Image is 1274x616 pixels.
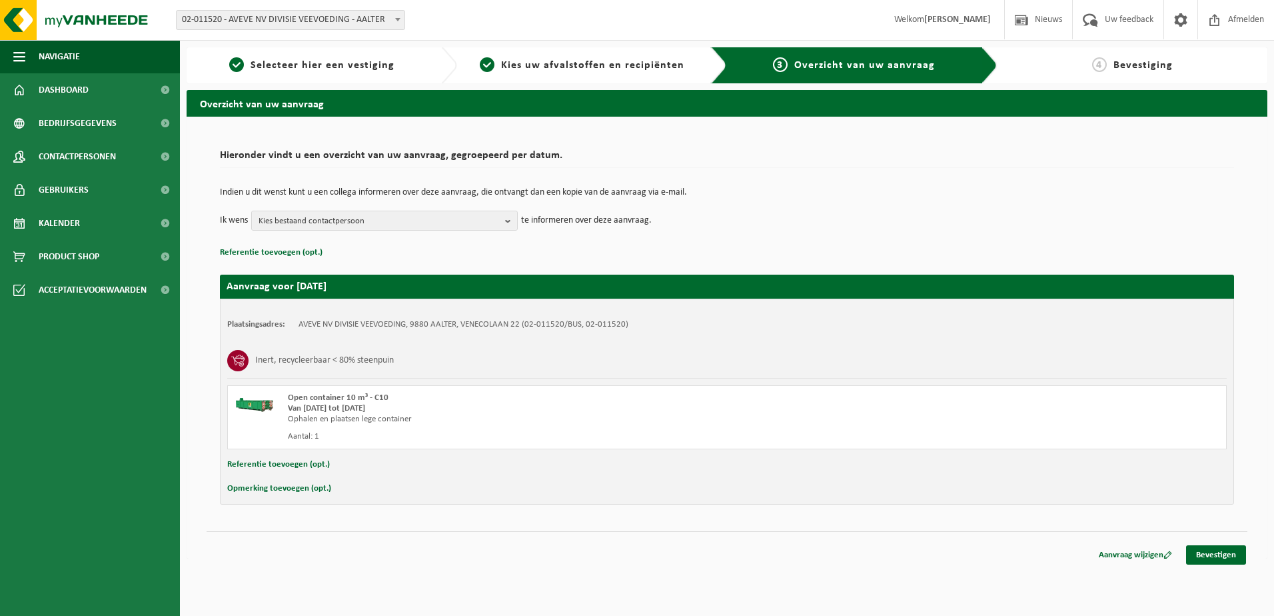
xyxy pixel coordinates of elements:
[299,319,628,330] td: AVEVE NV DIVISIE VEEVOEDING, 9880 AALTER, VENECOLAAN 22 (02-011520/BUS, 02-011520)
[220,150,1234,168] h2: Hieronder vindt u een overzicht van uw aanvraag, gegroepeerd per datum.
[177,11,404,29] span: 02-011520 - AVEVE NV DIVISIE VEEVOEDING - AALTER
[255,350,394,371] h3: Inert, recycleerbaar < 80% steenpuin
[773,57,788,72] span: 3
[227,281,326,292] strong: Aanvraag voor [DATE]
[39,207,80,240] span: Kalender
[288,431,780,442] div: Aantal: 1
[176,10,405,30] span: 02-011520 - AVEVE NV DIVISIE VEEVOEDING - AALTER
[924,15,991,25] strong: [PERSON_NAME]
[39,273,147,307] span: Acceptatievoorwaarden
[288,393,388,402] span: Open container 10 m³ - C10
[220,211,248,231] p: Ik wens
[1186,545,1246,565] a: Bevestigen
[187,90,1267,116] h2: Overzicht van uw aanvraag
[39,107,117,140] span: Bedrijfsgegevens
[1113,60,1173,71] span: Bevestiging
[227,456,330,473] button: Referentie toevoegen (opt.)
[227,320,285,329] strong: Plaatsingsadres:
[39,73,89,107] span: Dashboard
[259,211,500,231] span: Kies bestaand contactpersoon
[1089,545,1182,565] a: Aanvraag wijzigen
[39,140,116,173] span: Contactpersonen
[220,244,322,261] button: Referentie toevoegen (opt.)
[235,393,275,413] img: HK-XC-10-GN-00.png
[1092,57,1107,72] span: 4
[39,240,99,273] span: Product Shop
[229,57,244,72] span: 1
[501,60,684,71] span: Kies uw afvalstoffen en recipiënten
[464,57,701,73] a: 2Kies uw afvalstoffen en recipiënten
[251,60,394,71] span: Selecteer hier een vestiging
[480,57,494,72] span: 2
[220,188,1234,197] p: Indien u dit wenst kunt u een collega informeren over deze aanvraag, die ontvangt dan een kopie v...
[39,173,89,207] span: Gebruikers
[193,57,430,73] a: 1Selecteer hier een vestiging
[288,414,780,425] div: Ophalen en plaatsen lege container
[227,480,331,497] button: Opmerking toevoegen (opt.)
[251,211,518,231] button: Kies bestaand contactpersoon
[39,40,80,73] span: Navigatie
[794,60,935,71] span: Overzicht van uw aanvraag
[288,404,365,413] strong: Van [DATE] tot [DATE]
[521,211,652,231] p: te informeren over deze aanvraag.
